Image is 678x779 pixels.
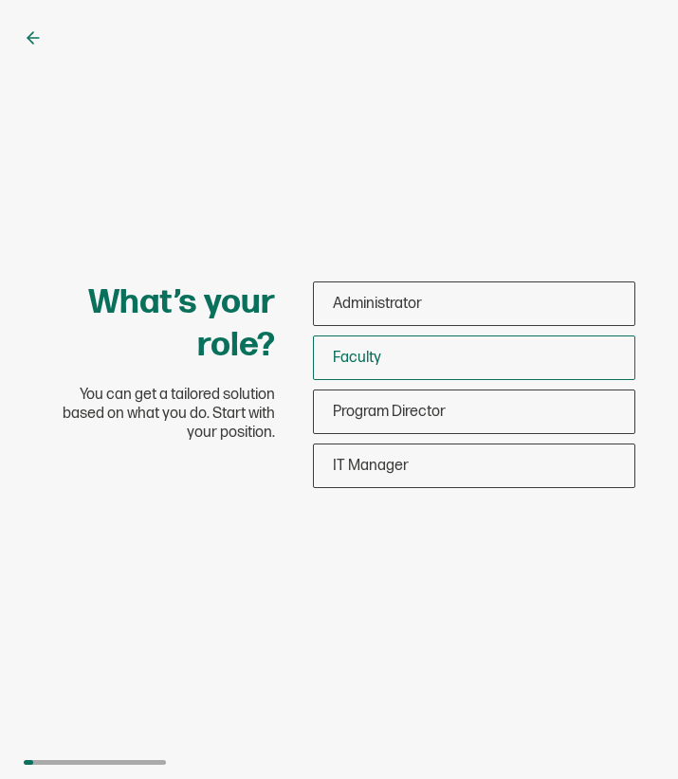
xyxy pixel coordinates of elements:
[43,281,275,367] h1: What’s your role?
[333,403,446,421] span: Program Director
[583,688,678,779] iframe: Chat Widget
[43,386,275,443] span: You can get a tailored solution based on what you do. Start with your position.
[333,295,422,313] span: Administrator
[333,457,409,475] span: IT Manager
[333,349,381,367] span: Faculty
